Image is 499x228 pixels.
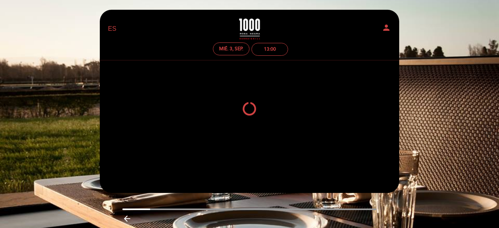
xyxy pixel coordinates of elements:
a: 1000 Rosa Negra [201,18,298,40]
div: 13:00 [264,46,276,52]
i: arrow_backward [122,214,132,223]
i: person [382,23,391,32]
div: mié. 3, sep. [219,46,243,52]
button: person [382,23,391,35]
